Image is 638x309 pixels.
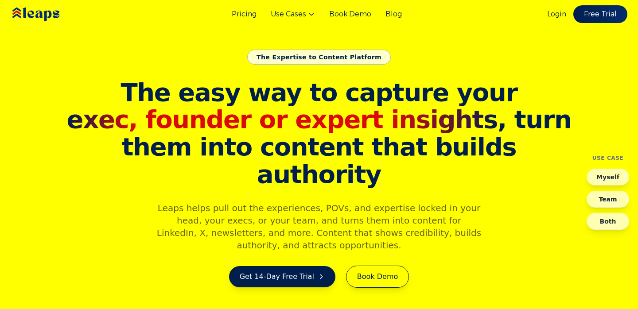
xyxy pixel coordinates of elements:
a: Book Demo [329,9,371,19]
span: The easy way to capture your [121,78,517,107]
span: them into content that builds authority [64,133,574,188]
span: exec, founder or expert insights [67,105,498,134]
img: Leaps Logo [11,1,86,27]
a: Book Demo [346,266,409,288]
a: Free Trial [573,5,627,23]
a: Login [547,9,566,19]
button: Use Cases [271,9,315,19]
button: Myself [587,169,629,185]
a: Get 14-Day Free Trial [229,266,335,287]
div: The Expertise to Content Platform [247,50,391,65]
button: Both [587,213,629,230]
button: Team [587,191,629,208]
h4: Use Case [592,154,624,162]
span: , turn [64,106,574,133]
a: Pricing [232,9,257,19]
p: Leaps helps pull out the experiences, POVs, and expertise locked in your head, your execs, or you... [149,202,489,251]
a: Blog [385,9,402,19]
